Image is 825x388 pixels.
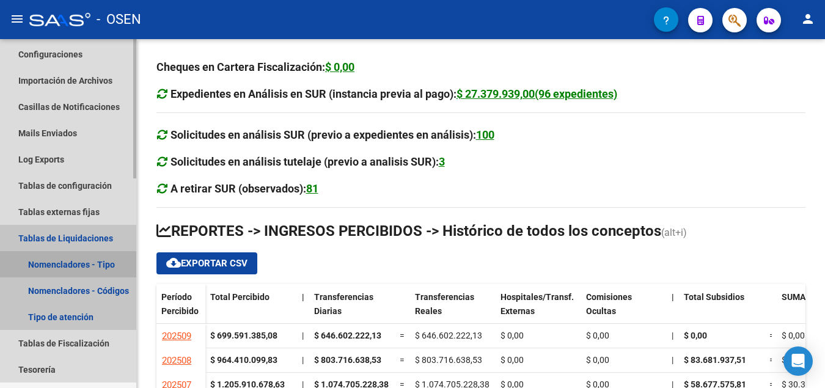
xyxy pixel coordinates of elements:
span: $ 0,00 [684,331,707,340]
span: Total Subsidios [684,292,744,302]
strong: A retirar SUR (observados): [170,182,318,195]
datatable-header-cell: Período Percibido [156,284,205,335]
span: Hospitales/Transf. Externas [501,292,574,316]
span: $ 0,00 [586,331,609,340]
datatable-header-cell: Total Percibido [205,284,297,335]
span: Transferencias Reales [415,292,474,316]
span: $ 646.602.222,13 [415,331,482,340]
mat-icon: cloud_download [166,255,181,270]
span: $ 0,00 [501,355,524,365]
datatable-header-cell: | [297,284,309,335]
strong: $ 964.410.099,83 [210,355,277,365]
div: 81 [306,180,318,197]
div: $ 0,00 [325,59,354,76]
span: | [672,331,673,340]
span: 202509 [162,331,191,342]
span: | [302,355,304,365]
span: Exportar CSV [166,258,248,269]
span: | [302,292,304,302]
strong: Solicitudes en análisis tutelaje (previo a analisis SUR): [170,155,445,168]
span: Transferencias Diarias [314,292,373,316]
span: - OSEN [97,6,141,33]
datatable-header-cell: Comisiones Ocultas [581,284,667,335]
span: = [769,331,774,340]
div: $ 27.379.939,00(96 expedientes) [457,86,617,103]
datatable-header-cell: Hospitales/Transf. Externas [496,284,581,335]
span: | [672,292,674,302]
span: $ 83.681.937,51 [684,355,746,365]
datatable-header-cell: Total Subsidios [679,284,765,335]
strong: Solicitudes en análisis SUR (previo a expedientes en análisis): [170,128,494,141]
span: $ 0,00 [586,355,609,365]
datatable-header-cell: Transferencias Reales [410,284,496,335]
mat-icon: menu [10,12,24,26]
datatable-header-cell: Transferencias Diarias [309,284,395,335]
span: $ 803.716.638,53 [415,355,482,365]
div: 100 [476,126,494,144]
span: $ 0,00 [782,331,805,340]
strong: $ 699.591.385,08 [210,331,277,340]
div: Open Intercom Messenger [783,346,813,376]
span: | [672,355,673,365]
span: REPORTES -> INGRESOS PERCIBIDOS -> Histórico de todos los conceptos [156,222,661,240]
span: $ 646.602.222,13 [314,331,381,340]
datatable-header-cell: | [667,284,679,335]
span: 202508 [162,355,191,366]
button: Exportar CSV [156,252,257,274]
span: SUMA [782,292,805,302]
span: Período Percibido [161,292,199,316]
strong: Expedientes en Análisis en SUR (instancia previa al pago): [170,87,617,100]
span: (alt+i) [661,227,687,238]
strong: Cheques en Cartera Fiscalización: [156,60,354,73]
div: 3 [439,153,445,170]
span: $ 0,00 [501,331,524,340]
span: Comisiones Ocultas [586,292,632,316]
span: = [400,331,405,340]
span: = [400,355,405,365]
mat-icon: person [801,12,815,26]
span: Total Percibido [210,292,269,302]
span: $ 803.716.638,53 [314,355,381,365]
span: = [769,355,774,365]
span: | [302,331,304,340]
